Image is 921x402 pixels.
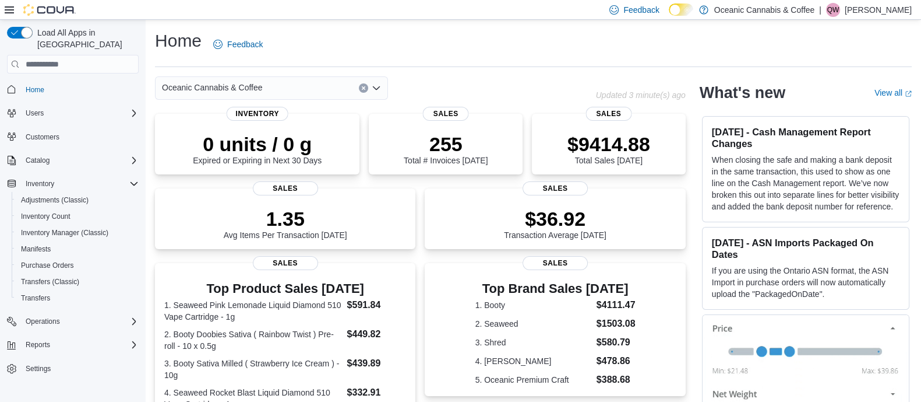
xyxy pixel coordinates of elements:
[504,207,606,230] p: $36.92
[2,313,143,330] button: Operations
[21,82,139,96] span: Home
[209,33,267,56] a: Feedback
[26,85,44,95] span: Home
[12,208,143,225] button: Inventory Count
[669,4,693,16] input: Dark Mode
[21,293,50,303] span: Transfers
[164,358,343,381] dt: 3. Booty Sativa Milled ( Strawberry Ice Cream ) - 10g
[347,356,407,370] dd: $439.89
[2,81,143,97] button: Home
[359,83,368,93] button: Clear input
[2,128,143,145] button: Customers
[347,298,407,312] dd: $591.84
[16,242,139,256] span: Manifests
[712,237,899,260] h3: [DATE] - ASN Imports Packaged On Dates
[12,290,143,306] button: Transfers
[164,328,343,352] dt: 2. Booty Doobies Sativa ( Rainbow Twist ) Pre-roll - 10 x 0.5g
[21,153,139,167] span: Catalog
[475,299,592,311] dt: 1. Booty
[597,373,636,387] dd: $388.68
[16,209,139,223] span: Inventory Count
[523,181,588,195] span: Sales
[475,374,592,386] dt: 5. Oceanic Premium Craft
[475,282,636,296] h3: Top Brand Sales [DATE]
[21,314,65,328] button: Operations
[567,132,650,165] div: Total Sales [DATE]
[26,364,51,373] span: Settings
[21,244,51,254] span: Manifests
[16,291,139,305] span: Transfers
[21,83,49,97] a: Home
[2,105,143,121] button: Users
[523,256,588,270] span: Sales
[162,81,263,95] span: Oceanic Cannabis & Coffee
[164,282,406,296] h3: Top Product Sales [DATE]
[21,361,139,376] span: Settings
[227,39,263,50] span: Feedback
[253,256,318,270] span: Sales
[597,354,636,368] dd: $478.86
[712,126,899,149] h3: [DATE] - Cash Management Report Changes
[23,4,76,16] img: Cova
[21,106,139,120] span: Users
[826,3,840,17] div: Quentin White
[12,225,143,241] button: Inventory Manager (Classic)
[21,130,139,144] span: Customers
[21,177,59,191] button: Inventory
[155,29,202,53] h1: Home
[2,152,143,169] button: Catalog
[26,156,50,165] span: Catalog
[253,181,318,195] span: Sales
[597,298,636,312] dd: $4111.47
[845,3,912,17] p: [PERSON_NAME]
[12,241,143,257] button: Manifests
[12,192,143,208] button: Adjustments (Classic)
[16,193,139,207] span: Adjustments (Classic)
[347,386,407,400] dd: $332.91
[16,275,84,289] a: Transfers (Classic)
[16,226,113,240] a: Inventory Manager (Classic)
[21,362,55,376] a: Settings
[712,265,899,300] p: If you are using the Ontario ASN format, the ASN Import in purchase orders will now automatically...
[164,299,343,323] dt: 1. Seaweed Pink Lemonade Liquid Diamond 510 Vape Cartridge - 1g
[504,207,606,240] div: Transaction Average [DATE]
[712,154,899,212] p: When closing the safe and making a bank deposit in the same transaction, this used to show as one...
[21,338,139,352] span: Reports
[404,132,488,165] div: Total # Invoices [DATE]
[21,228,108,237] span: Inventory Manager (Classic)
[224,207,347,230] p: 1.35
[12,257,143,274] button: Purchase Orders
[16,258,79,272] a: Purchase Orders
[21,130,64,144] a: Customers
[33,27,139,50] span: Load All Apps in [GEOGRAPHIC_DATA]
[26,109,44,118] span: Users
[21,106,48,120] button: Users
[21,153,54,167] button: Catalog
[16,209,75,223] a: Inventory Count
[347,327,407,341] dd: $449.82
[2,176,143,192] button: Inventory
[21,177,139,191] span: Inventory
[905,90,912,97] svg: External link
[21,277,79,286] span: Transfers (Classic)
[372,83,381,93] button: Open list of options
[21,212,70,221] span: Inventory Count
[16,258,139,272] span: Purchase Orders
[2,360,143,377] button: Settings
[597,317,636,331] dd: $1503.08
[874,88,912,97] a: View allExternal link
[26,317,60,326] span: Operations
[26,132,59,142] span: Customers
[193,132,322,165] div: Expired or Expiring in Next 30 Days
[597,335,636,349] dd: $580.79
[193,132,322,156] p: 0 units / 0 g
[475,318,592,330] dt: 2. Seaweed
[21,314,139,328] span: Operations
[819,3,821,17] p: |
[12,274,143,290] button: Transfers (Classic)
[2,337,143,353] button: Reports
[16,242,55,256] a: Manifests
[26,179,54,188] span: Inventory
[596,90,686,100] p: Updated 3 minute(s) ago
